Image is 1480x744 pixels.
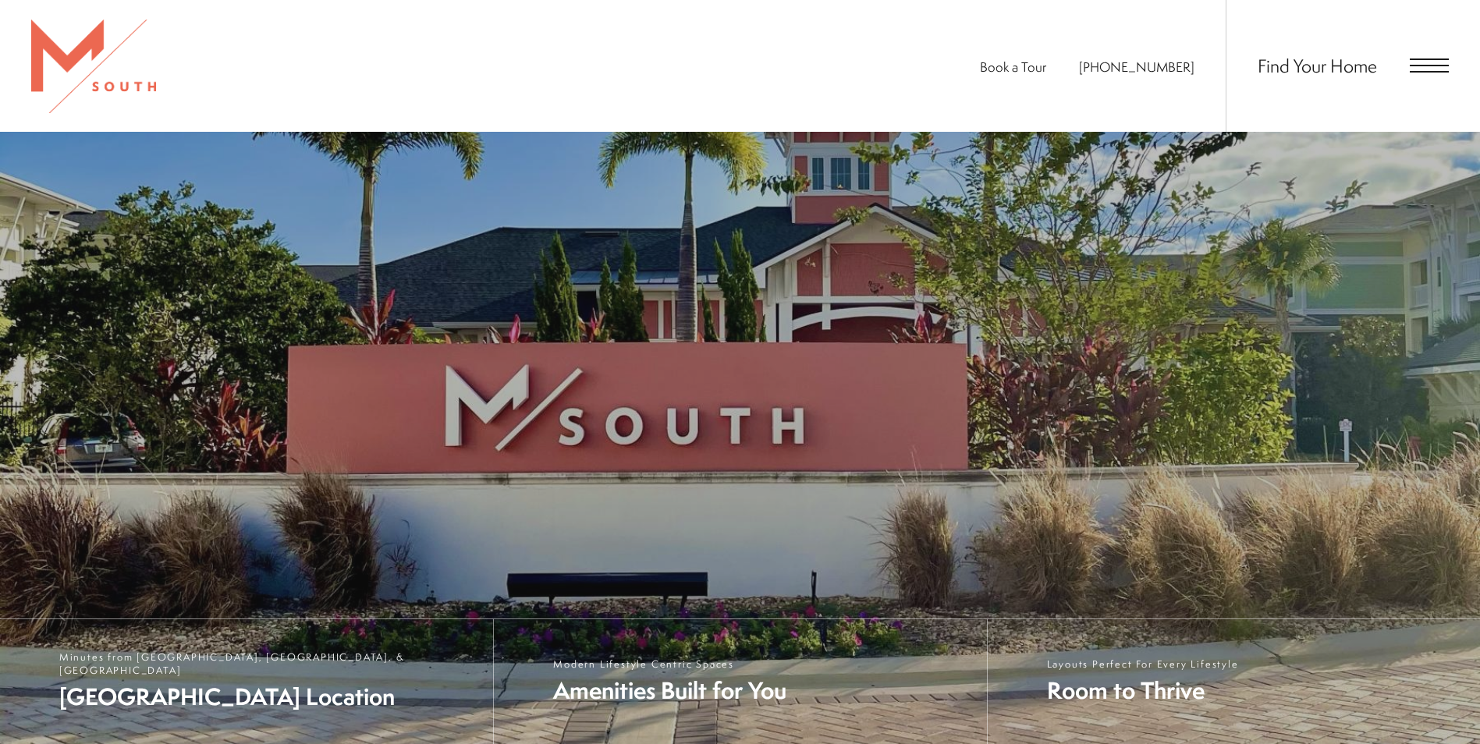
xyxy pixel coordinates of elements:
[1079,58,1194,76] a: Call Us at 813-570-8014
[31,19,156,113] img: MSouth
[1410,58,1449,73] button: Open Menu
[59,650,477,677] span: Minutes from [GEOGRAPHIC_DATA], [GEOGRAPHIC_DATA], & [GEOGRAPHIC_DATA]
[1258,53,1377,78] a: Find Your Home
[980,58,1046,76] a: Book a Tour
[59,681,477,713] span: [GEOGRAPHIC_DATA] Location
[1079,58,1194,76] span: [PHONE_NUMBER]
